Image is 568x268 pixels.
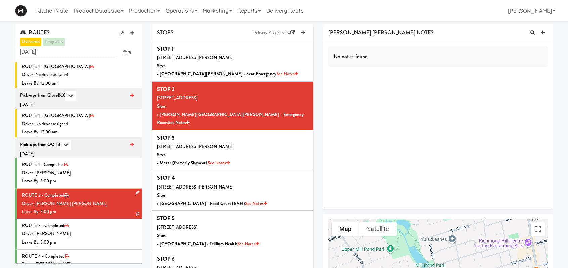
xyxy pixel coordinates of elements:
a: See Notes [276,71,298,77]
b: STOP 5 [157,214,175,222]
b: Pick-ups from GloveBoX [20,92,65,98]
div: [STREET_ADDRESS] [157,223,308,232]
div: [STREET_ADDRESS][PERSON_NAME] [157,54,308,62]
li: STOP 2[STREET_ADDRESS]Sites• [PERSON_NAME][GEOGRAPHIC_DATA][PERSON_NAME] - Emergency RoomSee Notes [152,82,313,130]
div: Leave By: 3:00 pm [22,208,137,216]
li: ROUTE 1 - [GEOGRAPHIC_DATA]Driver: No driver assignedLeave By: 12:00 am [15,109,142,139]
span: ROUTE 1 - [GEOGRAPHIC_DATA] [22,112,90,119]
b: • [GEOGRAPHIC_DATA] - Trillium Health [157,240,259,247]
button: Show street map [332,222,359,236]
span: ROUTE 4 - Completed [22,253,65,259]
b: STOP 4 [157,174,175,182]
button: Show satellite imagery [359,222,397,236]
b: • [GEOGRAPHIC_DATA][PERSON_NAME] - near Emergency [157,71,298,77]
div: [DATE] [20,101,137,109]
span: [PERSON_NAME] [PERSON_NAME] NOTES [328,29,434,36]
span: ROUTE 3 - Completed [22,222,64,229]
span: ROUTE 1 - Completed [22,161,64,168]
span: ROUTE 1 - [GEOGRAPHIC_DATA] [22,63,90,70]
b: STOP 6 [157,255,175,263]
b: STOP 3 [157,134,175,142]
b: Sites [157,63,166,69]
div: [STREET_ADDRESS][PERSON_NAME] [157,183,308,192]
b: • Mattr (formerly Shawcor) [157,160,230,166]
li: ROUTE 2 - CompletedDriver: [PERSON_NAME] [PERSON_NAME]Leave By: 3:00 pm [15,189,142,219]
li: STOP 3[STREET_ADDRESS][PERSON_NAME]Sites• Mattr (formerly Shawcor)See Notes [152,130,313,170]
b: • [PERSON_NAME][GEOGRAPHIC_DATA][PERSON_NAME] - Emergency Room [157,111,304,126]
a: See Notes [245,200,267,207]
a: templates [43,38,65,46]
div: Driver: No driver assigned [22,120,137,128]
li: ROUTE 1 - [GEOGRAPHIC_DATA]Driver: No driver assignedLeave By: 12:00 am [15,60,142,90]
button: Toggle fullscreen view [531,222,545,236]
div: Driver: [PERSON_NAME] [22,169,137,177]
div: Leave By: 12:00 am [22,128,137,137]
div: Driver: [PERSON_NAME] [PERSON_NAME] [22,200,137,208]
div: [STREET_ADDRESS][PERSON_NAME] [157,143,308,151]
div: Driver: [PERSON_NAME] [22,230,137,238]
a: Delivery App Preview [249,28,298,38]
div: Driver: No driver assigned [22,71,137,79]
b: Sites [157,152,166,158]
a: See Notes [168,119,189,126]
span: ROUTES [20,29,50,36]
a: See Notes [208,160,230,166]
div: No notes found [328,46,548,67]
div: [DATE] [20,150,137,158]
li: ROUTE 1 - CompletedDriver: [PERSON_NAME]Leave By: 3:00 pm [15,158,142,189]
li: ROUTE 3 - CompletedDriver: [PERSON_NAME]Leave By: 3:00 pm [15,219,142,250]
li: STOP 5[STREET_ADDRESS]Sites• [GEOGRAPHIC_DATA] - Trillium HealthSee Notes [152,211,313,251]
b: STOP 2 [157,85,175,93]
div: [STREET_ADDRESS] [157,94,308,102]
b: Pick-ups from OOTB [20,141,60,147]
span: ROUTE 2 - Completed [22,192,64,198]
div: Leave By: 12:00 am [22,79,137,88]
b: Sites [157,192,166,198]
li: STOP 4[STREET_ADDRESS][PERSON_NAME]Sites• [GEOGRAPHIC_DATA] - Food Court (RVH)See Notes [152,170,313,211]
b: Sites [157,103,166,109]
b: • [GEOGRAPHIC_DATA] - Food Court (RVH) [157,200,267,207]
li: STOP 1[STREET_ADDRESS][PERSON_NAME]Sites• [GEOGRAPHIC_DATA][PERSON_NAME] - near EmergencySee Notes [152,41,313,82]
img: Micromart [15,5,27,17]
a: See Notes [237,240,259,247]
b: STOP 1 [157,45,174,53]
b: Sites [157,232,166,239]
a: deliveries [20,38,41,46]
div: Leave By: 3:00 pm [22,177,137,185]
div: Leave By: 3:00 pm [22,238,137,247]
span: STOPS [157,29,174,36]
